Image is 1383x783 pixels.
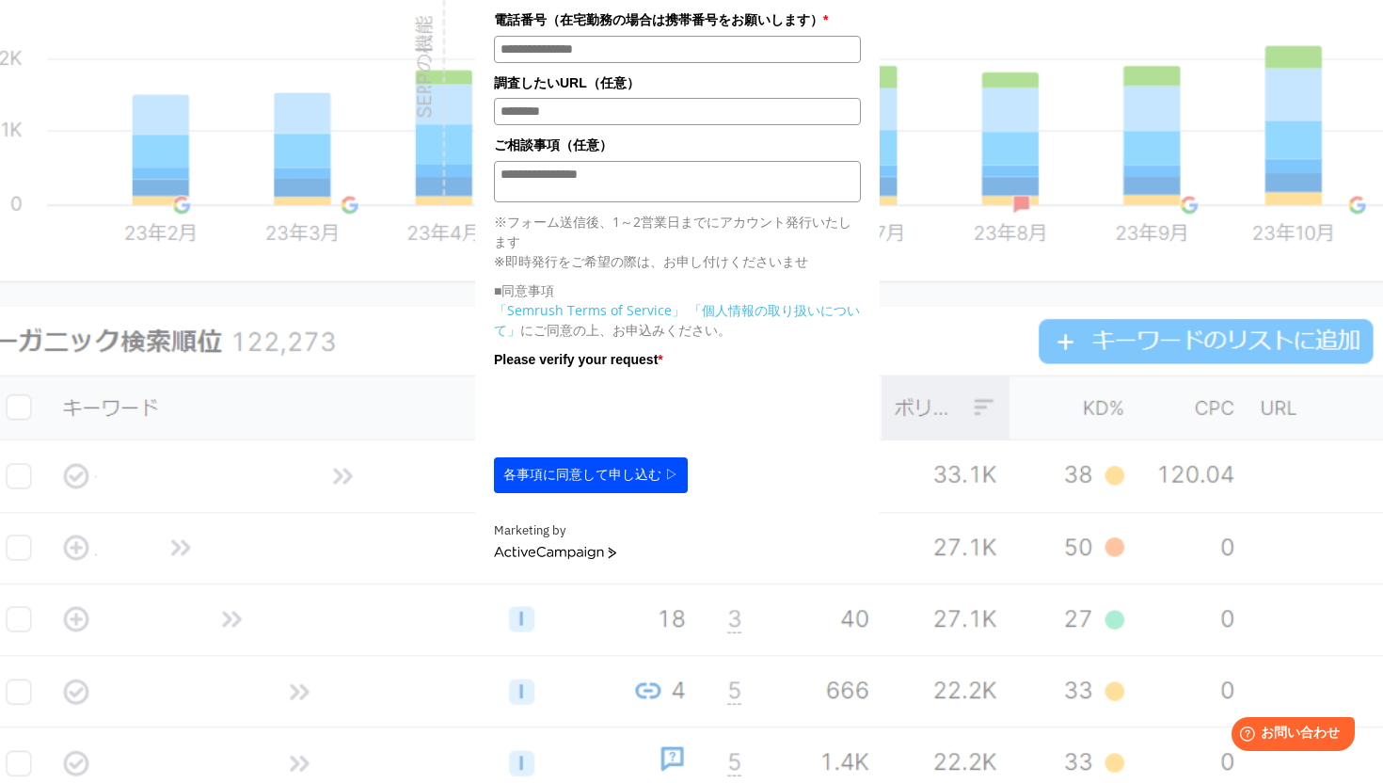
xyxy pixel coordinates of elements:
label: ご相談事項（任意） [494,135,861,155]
p: にご同意の上、お申込みください。 [494,300,861,340]
a: 「Semrush Terms of Service」 [494,301,685,319]
div: Marketing by [494,521,861,541]
iframe: Help widget launcher [1216,710,1362,762]
p: ※フォーム送信後、1～2営業日までにアカウント発行いたします ※即時発行をご希望の際は、お申し付けくださいませ [494,212,861,271]
label: Please verify your request [494,349,861,370]
iframe: reCAPTCHA [494,375,780,448]
a: 「個人情報の取り扱いについて」 [494,301,860,339]
label: 電話番号（在宅勤務の場合は携帯番号をお願いします） [494,9,861,30]
button: 各事項に同意して申し込む ▷ [494,457,688,493]
label: 調査したいURL（任意） [494,72,861,93]
p: ■同意事項 [494,280,861,300]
